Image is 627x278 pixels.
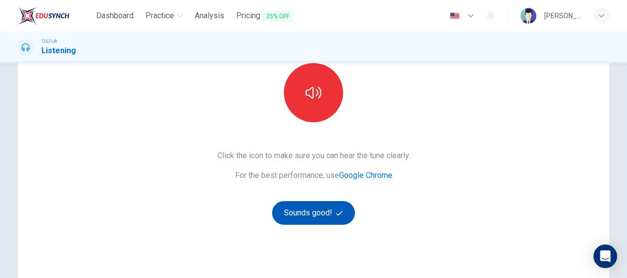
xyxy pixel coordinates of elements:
[262,11,293,22] span: 25% OFF
[18,6,70,26] img: EduSynch logo
[96,10,134,22] span: Dashboard
[41,38,57,45] span: TOEFL®
[232,7,297,25] button: Pricing25% OFF
[272,201,355,225] button: Sounds good!
[544,10,582,22] div: [PERSON_NAME]
[18,6,92,26] a: EduSynch logo
[41,45,76,57] h1: Listening
[236,10,293,22] span: Pricing
[191,7,228,25] button: Analysis
[339,171,392,180] a: Google Chrome
[92,7,138,25] button: Dashboard
[217,150,410,162] span: Click the icon to make sure you can hear the tune clearly.
[449,12,461,20] img: en
[145,10,174,22] span: Practice
[141,7,187,25] button: Practice
[521,8,536,24] img: Profile picture
[593,244,617,268] div: Open Intercom Messenger
[217,170,410,181] span: For the best performance, use
[195,10,224,22] span: Analysis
